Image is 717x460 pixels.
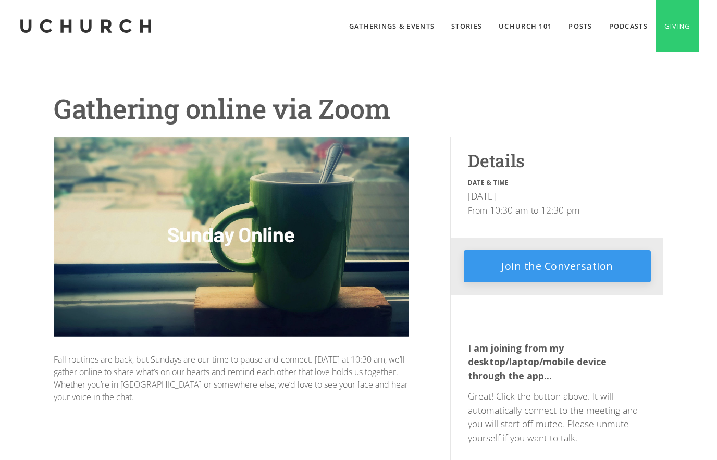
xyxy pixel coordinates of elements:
[468,342,607,382] strong: I am joining from my desktop/laptop/mobile device through the app...
[468,150,647,171] h2: Details
[531,205,541,216] div: to
[468,205,490,216] div: From
[468,180,647,186] div: Date & Time
[490,204,531,216] p: 10:30 am
[54,94,663,123] h1: Gathering online via Zoom
[54,137,409,337] img: Gathering online via Zoom
[468,389,647,444] p: Great! Click the button above. It will automatically connect to the meeting and you will start of...
[541,204,583,216] p: 12:30 pm
[464,250,651,282] a: Join the Conversation
[468,190,496,202] p: [DATE]
[54,353,409,403] div: Fall routines are back, but Sundays are our time to pause and connect. [DATE] at 10:30 am, we’ll ...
